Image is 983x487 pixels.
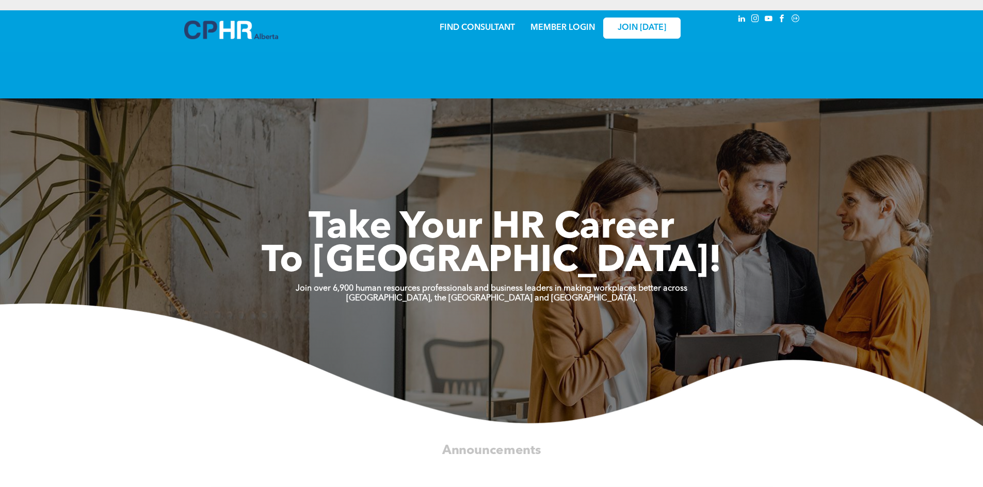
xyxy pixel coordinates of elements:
a: JOIN [DATE] [603,18,681,39]
span: JOIN [DATE] [618,23,666,33]
a: Social network [790,13,801,27]
span: Announcements [442,444,541,457]
span: Take Your HR Career [309,210,674,247]
a: facebook [777,13,788,27]
span: To [GEOGRAPHIC_DATA]! [262,243,722,280]
a: instagram [750,13,761,27]
strong: [GEOGRAPHIC_DATA], the [GEOGRAPHIC_DATA] and [GEOGRAPHIC_DATA]. [346,294,637,303]
strong: Join over 6,900 human resources professionals and business leaders in making workplaces better ac... [296,284,687,293]
img: A blue and white logo for cp alberta [184,21,278,39]
a: linkedin [736,13,748,27]
a: youtube [763,13,775,27]
a: MEMBER LOGIN [530,24,595,32]
a: FIND CONSULTANT [440,24,515,32]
